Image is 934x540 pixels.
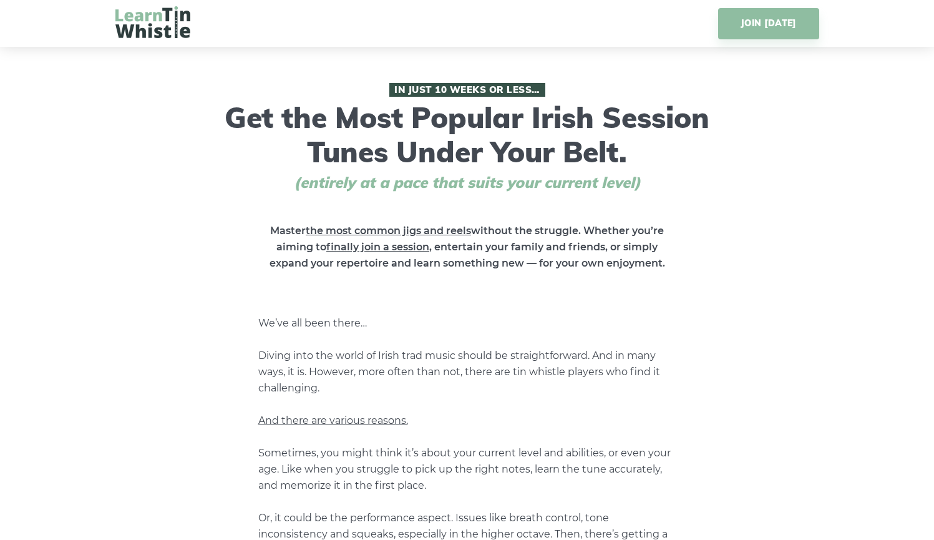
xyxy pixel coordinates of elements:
span: (entirely at a pace that suits your current level) [271,174,664,192]
strong: Master without the struggle. Whether you’re aiming to , entertain your family and friends, or sim... [270,225,665,269]
span: the most common jigs and reels [306,225,471,237]
span: In Just 10 Weeks or Less… [389,83,545,97]
img: LearnTinWhistle.com [115,6,190,38]
h1: Get the Most Popular Irish Session Tunes Under Your Belt. [221,83,714,192]
span: And there are various reasons. [258,415,408,426]
a: JOIN [DATE] [718,8,819,39]
span: finally join a session [326,241,429,253]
